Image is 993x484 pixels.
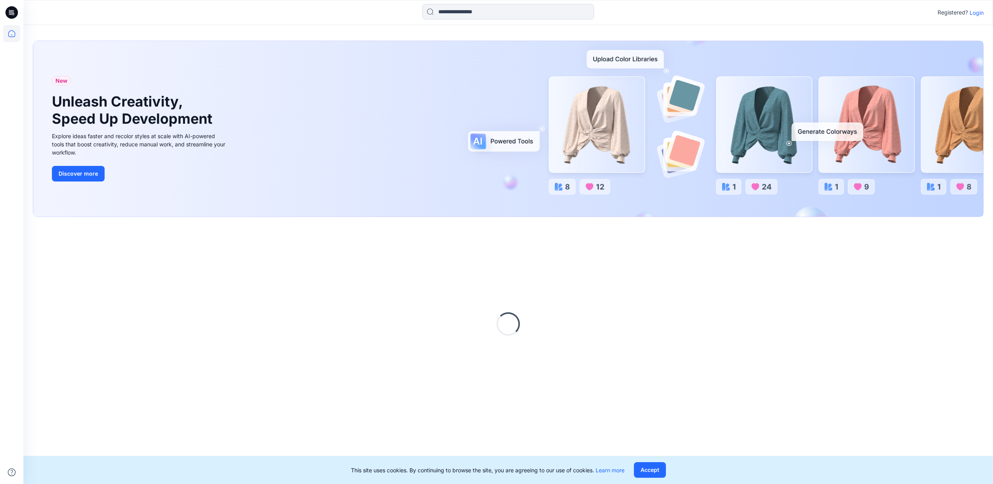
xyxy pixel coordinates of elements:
[52,166,228,181] a: Discover more
[970,9,984,17] p: Login
[52,132,228,157] div: Explore ideas faster and recolor styles at scale with AI-powered tools that boost creativity, red...
[351,466,625,474] p: This site uses cookies. By continuing to browse the site, you are agreeing to our use of cookies.
[938,8,968,17] p: Registered?
[634,462,666,478] button: Accept
[52,93,216,127] h1: Unleash Creativity, Speed Up Development
[596,467,625,473] a: Learn more
[55,76,68,85] span: New
[52,166,105,181] button: Discover more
